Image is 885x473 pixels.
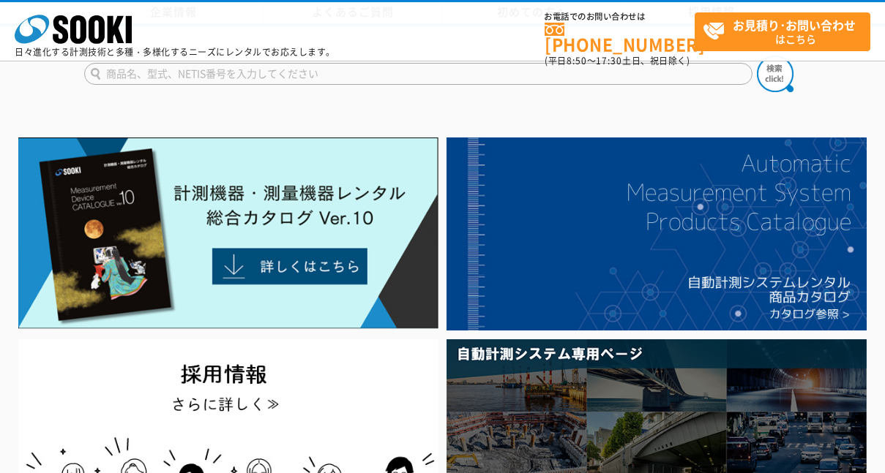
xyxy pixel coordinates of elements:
span: 17:30 [596,54,622,67]
strong: お見積り･お問い合わせ [733,16,856,34]
img: Catalog Ver10 [18,137,438,330]
a: [PHONE_NUMBER] [545,23,695,53]
img: btn_search.png [757,56,793,92]
input: 商品名、型式、NETIS番号を入力してください [84,63,753,85]
span: 8:50 [567,54,587,67]
img: 自動計測システムカタログ [447,137,866,331]
span: はこちら [703,13,870,50]
span: (平日 ～ 土日、祝日除く) [545,54,690,67]
a: お見積り･お問い合わせはこちら [695,12,870,51]
span: お電話でのお問い合わせは [545,12,695,21]
p: 日々進化する計測技術と多種・多様化するニーズにレンタルでお応えします。 [15,48,335,56]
